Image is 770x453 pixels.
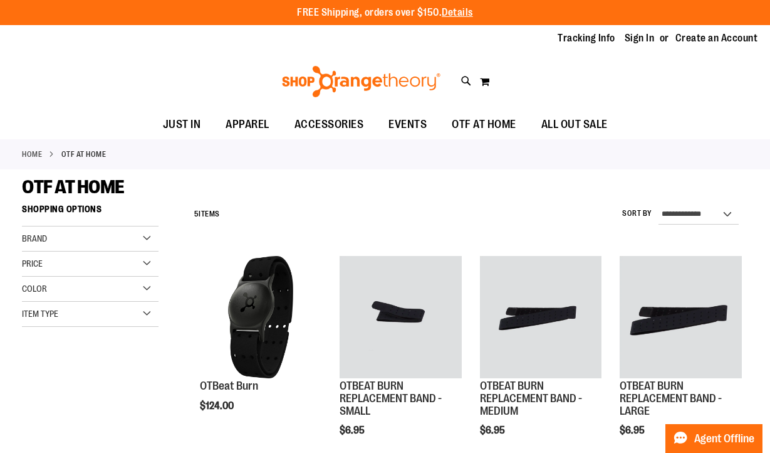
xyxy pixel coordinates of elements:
a: OTBEAT BURN REPLACEMENT BAND - SMALL [340,380,442,417]
span: OTF AT HOME [452,110,516,139]
label: Sort By [622,208,652,219]
div: product [194,250,328,443]
a: Details [442,7,473,18]
img: OTBEAT BURN REPLACEMENT BAND - MEDIUM [480,256,602,378]
span: Color [22,284,47,294]
span: Agent Offline [694,433,754,445]
span: EVENTS [388,110,427,139]
span: $6.95 [620,425,647,436]
span: APPAREL [226,110,269,139]
a: Main view of OTBeat Burn 6.0-C [200,256,322,380]
a: Home [22,149,42,160]
span: $124.00 [200,400,236,412]
img: OTBEAT BURN REPLACEMENT BAND - LARGE [620,256,742,378]
a: OTBEAT BURN REPLACEMENT BAND - LARGE [620,256,742,380]
img: Main view of OTBeat Burn 6.0-C [200,256,322,378]
a: OTBeat Burn [200,380,258,392]
span: JUST IN [163,110,201,139]
a: Tracking Info [558,31,615,45]
a: OTBEAT BURN REPLACEMENT BAND - LARGE [620,380,722,417]
span: ACCESSORIES [294,110,364,139]
span: Brand [22,233,47,243]
span: OTF AT HOME [22,176,125,198]
h2: Items [194,205,220,224]
span: Item Type [22,309,58,319]
a: OTBEAT BURN REPLACEMENT BAND - SMALL [340,256,462,380]
a: OTBEAT BURN REPLACEMENT BAND - MEDIUM [480,380,582,417]
span: $6.95 [480,425,507,436]
img: OTBEAT BURN REPLACEMENT BAND - SMALL [340,256,462,378]
a: OTBEAT BURN REPLACEMENT BAND - MEDIUM [480,256,602,380]
strong: OTF AT HOME [61,149,107,160]
img: Shop Orangetheory [280,66,442,97]
span: $6.95 [340,425,367,436]
strong: Shopping Options [22,198,159,226]
span: Price [22,258,43,269]
span: ALL OUT SALE [541,110,608,139]
a: Create an Account [675,31,758,45]
a: Sign In [625,31,655,45]
span: 5 [194,210,199,218]
p: FREE Shipping, orders over $150. [297,6,473,20]
button: Agent Offline [665,424,762,453]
